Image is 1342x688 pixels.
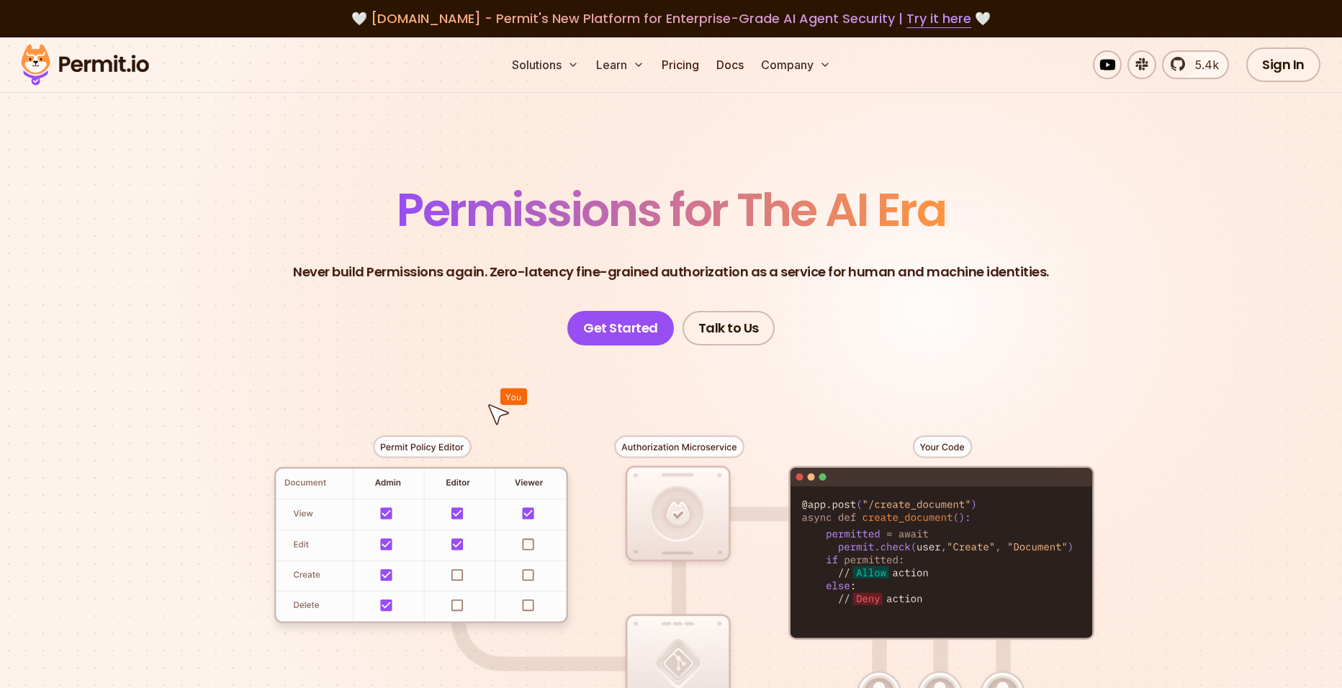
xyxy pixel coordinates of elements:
[506,50,585,79] button: Solutions
[755,50,837,79] button: Company
[683,311,775,345] a: Talk to Us
[656,50,705,79] a: Pricing
[567,311,674,345] a: Get Started
[1186,56,1219,73] span: 5.4k
[293,262,1049,282] p: Never build Permissions again. Zero-latency fine-grained authorization as a service for human and...
[35,9,1307,29] div: 🤍 🤍
[906,9,971,28] a: Try it here
[1246,47,1320,82] a: Sign In
[397,178,945,242] span: Permissions for The AI Era
[1162,50,1229,79] a: 5.4k
[371,9,971,27] span: [DOMAIN_NAME] - Permit's New Platform for Enterprise-Grade AI Agent Security |
[14,40,156,89] img: Permit logo
[711,50,749,79] a: Docs
[590,50,650,79] button: Learn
